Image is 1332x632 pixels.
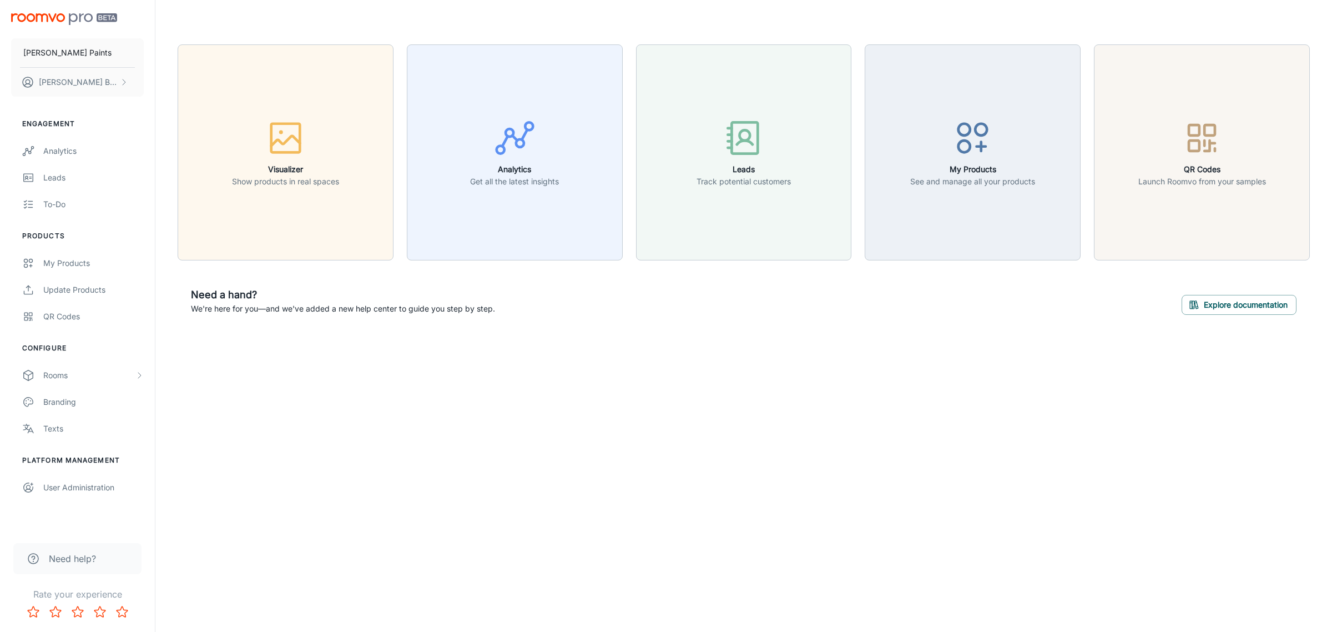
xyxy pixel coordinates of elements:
h6: Visualizer [232,163,339,175]
a: QR CodesLaunch Roomvo from your samples [1094,146,1310,157]
div: QR Codes [43,310,144,323]
p: Get all the latest insights [470,175,559,188]
button: AnalyticsGet all the latest insights [407,44,623,260]
div: Leads [43,172,144,184]
button: [PERSON_NAME] Paints [11,38,144,67]
p: See and manage all your products [910,175,1035,188]
p: Launch Roomvo from your samples [1138,175,1266,188]
button: QR CodesLaunch Roomvo from your samples [1094,44,1310,260]
h6: Leads [697,163,791,175]
button: [PERSON_NAME] Broglia [11,68,144,97]
p: We're here for you—and we've added a new help center to guide you step by step. [191,303,495,315]
h6: My Products [910,163,1035,175]
a: Explore documentation [1182,298,1296,309]
a: My ProductsSee and manage all your products [865,146,1081,157]
button: My ProductsSee and manage all your products [865,44,1081,260]
p: [PERSON_NAME] Broglia [39,76,117,88]
img: Roomvo PRO Beta [11,13,117,25]
h6: Need a hand? [191,287,495,303]
button: VisualizerShow products in real spaces [178,44,393,260]
button: Explore documentation [1182,295,1296,315]
p: Show products in real spaces [232,175,339,188]
div: Update Products [43,284,144,296]
a: LeadsTrack potential customers [636,146,852,157]
h6: QR Codes [1138,163,1266,175]
button: LeadsTrack potential customers [636,44,852,260]
a: AnalyticsGet all the latest insights [407,146,623,157]
div: To-do [43,198,144,210]
p: [PERSON_NAME] Paints [23,47,112,59]
div: My Products [43,257,144,269]
div: Analytics [43,145,144,157]
h6: Analytics [470,163,559,175]
div: Rooms [43,369,135,382]
p: Track potential customers [697,175,791,188]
